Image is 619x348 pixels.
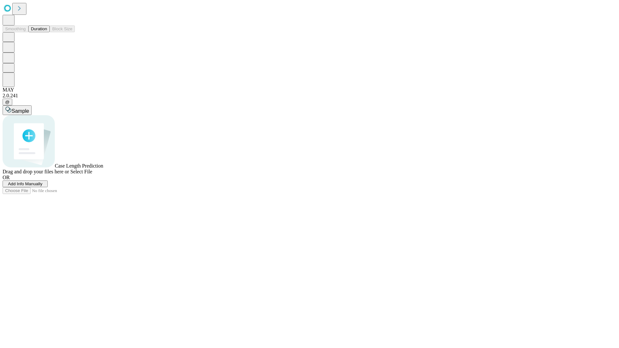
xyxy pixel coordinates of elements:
[8,181,43,186] span: Add Info Manually
[3,99,12,105] button: @
[3,87,616,93] div: MAY
[5,100,10,104] span: @
[3,169,69,174] span: Drag and drop your files here or
[3,175,10,180] span: OR
[50,25,75,32] button: Block Size
[3,93,616,99] div: 2.0.241
[55,163,103,169] span: Case Length Prediction
[28,25,50,32] button: Duration
[70,169,92,174] span: Select File
[3,105,32,115] button: Sample
[12,108,29,114] span: Sample
[3,180,48,187] button: Add Info Manually
[3,25,28,32] button: Smoothing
